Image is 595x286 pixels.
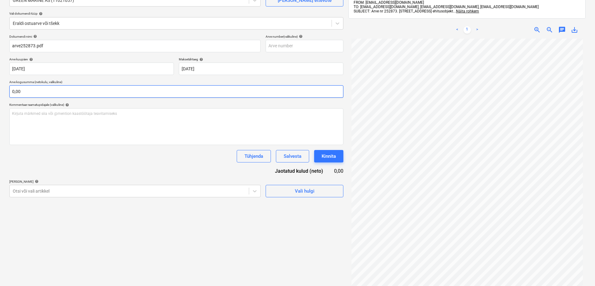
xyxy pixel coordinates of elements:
span: help [34,180,39,183]
div: Arve number (valikuline) [266,35,343,39]
div: Dokumendi nimi [9,35,261,39]
input: Arve number [266,40,343,52]
div: Jaotatud kulud (neto) [263,167,333,175]
iframe: Chat Widget [564,256,595,286]
span: help [38,12,43,16]
span: help [198,58,203,61]
div: [PERSON_NAME] [9,180,261,184]
div: Maksetähtaeg [179,57,343,61]
input: Arve kuupäeva pole määratud. [9,63,174,75]
div: Kinnita [322,152,336,160]
span: help [298,35,303,38]
button: Vali hulgi [266,185,343,197]
div: Arve kuupäev [9,57,174,61]
div: Kommentaar raamatupidajale (valikuline) [9,103,343,107]
span: help [64,103,69,107]
span: FROM: [EMAIL_ADDRESS][DOMAIN_NAME] [354,0,424,5]
button: Kinnita [314,150,343,162]
span: SUBJECT: Arve nr 252873. [STREET_ADDRESS] ehitusobjekt [354,9,453,13]
input: Tähtaega pole määratud [179,63,343,75]
span: zoom_out [546,26,553,34]
div: 0,00 [333,167,343,175]
input: Arve kogusumma (netokulu, valikuline) [9,85,343,98]
div: Vali hulgi [295,187,314,195]
button: Tühjenda [237,150,271,162]
span: TO: [EMAIL_ADDRESS][DOMAIN_NAME], [EMAIL_ADDRESS][DOMAIN_NAME], [EMAIL_ADDRESS][DOMAIN_NAME] [354,5,539,9]
a: Page 1 is your current page [463,26,471,34]
span: save_alt [571,26,578,34]
span: help [32,35,37,38]
span: ... [453,9,479,13]
span: zoom_in [533,26,541,34]
a: Next page [473,26,481,34]
div: Vali dokumendi tüüp [9,12,343,16]
a: Previous page [453,26,461,34]
div: Tühjenda [244,152,263,160]
p: Arve kogusumma (netokulu, valikuline) [9,80,343,85]
span: help [28,58,33,61]
input: Dokumendi nimi [9,40,261,52]
button: Salvesta [276,150,309,162]
span: chat [558,26,566,34]
div: Salvesta [284,152,301,160]
span: Näita rohkem [456,9,479,13]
